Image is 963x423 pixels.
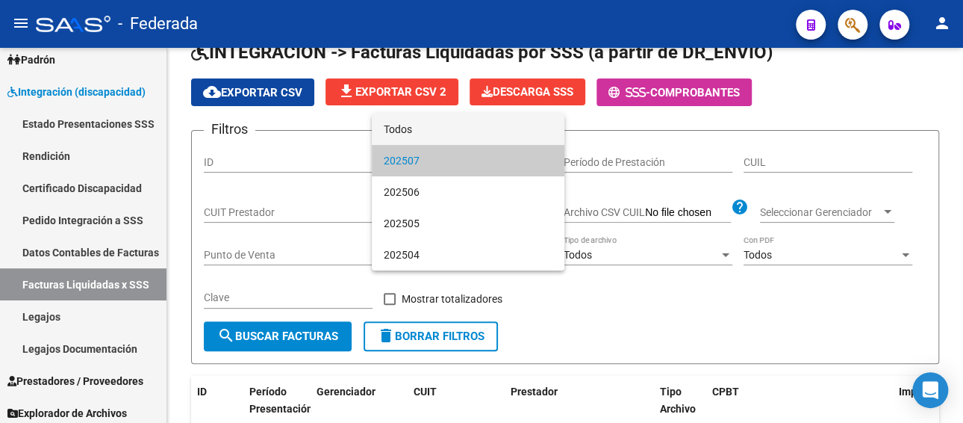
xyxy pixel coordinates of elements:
span: 202505 [384,208,552,239]
span: 202504 [384,239,552,271]
span: Todos [384,114,552,145]
div: Open Intercom Messenger [912,372,948,408]
span: 202507 [384,145,552,176]
span: 202506 [384,176,552,208]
